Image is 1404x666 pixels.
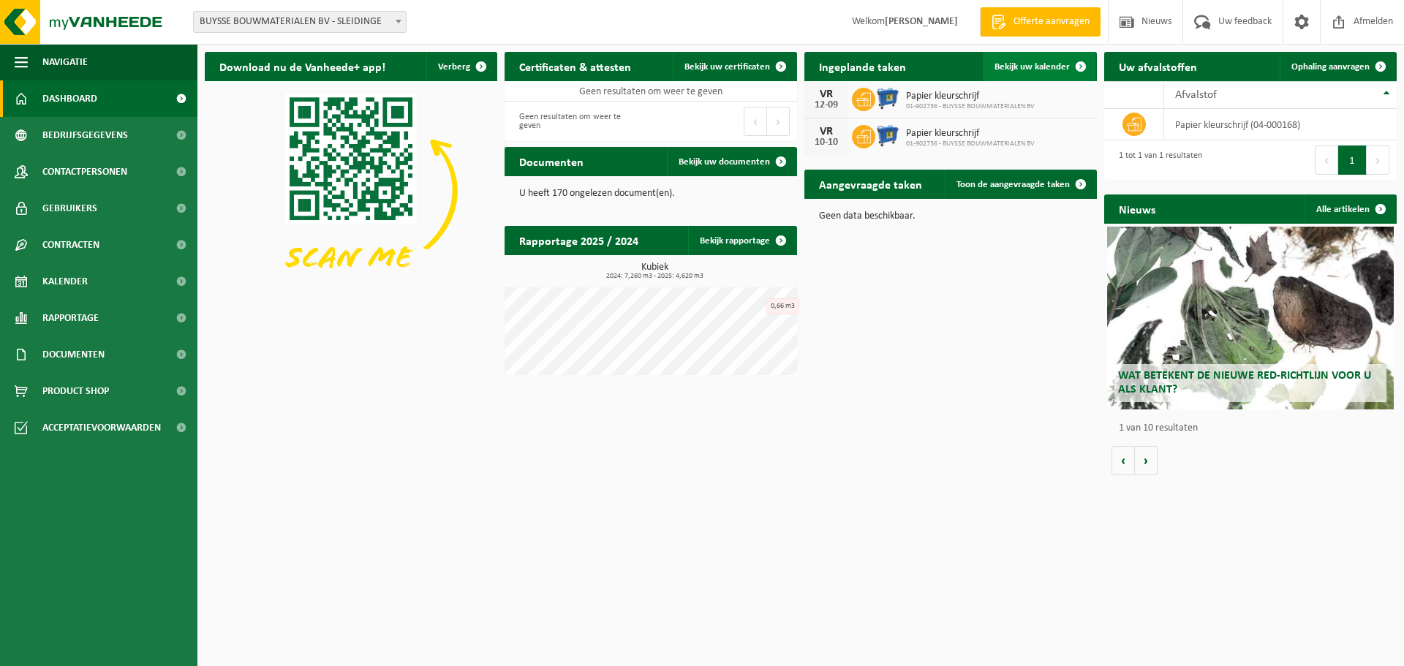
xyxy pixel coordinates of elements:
[1315,145,1338,175] button: Previous
[1111,446,1135,475] button: Vorige
[885,16,958,27] strong: [PERSON_NAME]
[812,137,841,148] div: 10-10
[42,373,109,409] span: Product Shop
[906,140,1035,148] span: 01-902736 - BUYSSE BOUWMATERIALEN BV
[767,107,790,136] button: Next
[42,154,127,190] span: Contactpersonen
[1104,194,1170,223] h2: Nieuws
[42,263,88,300] span: Kalender
[505,226,653,254] h2: Rapportage 2025 / 2024
[205,52,400,80] h2: Download nu de Vanheede+ app!
[205,81,497,300] img: Download de VHEPlus App
[42,44,88,80] span: Navigatie
[684,62,770,72] span: Bekijk uw certificaten
[1111,144,1202,176] div: 1 tot 1 van 1 resultaten
[42,190,97,227] span: Gebruikers
[426,52,496,81] button: Verberg
[1367,145,1389,175] button: Next
[945,170,1095,199] a: Toon de aangevraagde taken
[956,180,1070,189] span: Toon de aangevraagde taken
[812,126,841,137] div: VR
[812,88,841,100] div: VR
[42,409,161,446] span: Acceptatievoorwaarden
[505,147,598,175] h2: Documenten
[744,107,767,136] button: Previous
[42,227,99,263] span: Contracten
[766,298,799,314] div: 0,66 m3
[906,128,1035,140] span: Papier kleurschrijf
[1107,227,1394,409] a: Wat betekent de nieuwe RED-richtlijn voor u als klant?
[812,100,841,110] div: 12-09
[875,86,900,110] img: WB-0660-HPE-BE-01
[983,52,1095,81] a: Bekijk uw kalender
[1119,423,1389,434] p: 1 van 10 resultaten
[994,62,1070,72] span: Bekijk uw kalender
[906,102,1035,111] span: 01-902736 - BUYSSE BOUWMATERIALEN BV
[819,211,1082,222] p: Geen data beschikbaar.
[519,189,782,199] p: U heeft 170 ongelezen document(en).
[1118,370,1371,396] span: Wat betekent de nieuwe RED-richtlijn voor u als klant?
[505,81,797,102] td: Geen resultaten om weer te geven
[1280,52,1395,81] a: Ophaling aanvragen
[42,117,128,154] span: Bedrijfsgegevens
[1291,62,1370,72] span: Ophaling aanvragen
[193,11,407,33] span: BUYSSE BOUWMATERIALEN BV - SLEIDINGE
[980,7,1101,37] a: Offerte aanvragen
[804,170,937,198] h2: Aangevraagde taken
[679,157,770,167] span: Bekijk uw documenten
[512,273,797,280] span: 2024: 7,260 m3 - 2025: 4,620 m3
[667,147,796,176] a: Bekijk uw documenten
[1305,194,1395,224] a: Alle artikelen
[1135,446,1158,475] button: Volgende
[1175,89,1217,101] span: Afvalstof
[673,52,796,81] a: Bekijk uw certificaten
[512,105,643,137] div: Geen resultaten om weer te geven
[1338,145,1367,175] button: 1
[42,300,99,336] span: Rapportage
[1104,52,1212,80] h2: Uw afvalstoffen
[505,52,646,80] h2: Certificaten & attesten
[512,262,797,280] h3: Kubiek
[42,336,105,373] span: Documenten
[1164,109,1397,140] td: papier kleurschrijf (04-000168)
[875,123,900,148] img: WB-0660-HPE-BE-01
[804,52,921,80] h2: Ingeplande taken
[688,226,796,255] a: Bekijk rapportage
[906,91,1035,102] span: Papier kleurschrijf
[194,12,406,32] span: BUYSSE BOUWMATERIALEN BV - SLEIDINGE
[438,62,470,72] span: Verberg
[1010,15,1093,29] span: Offerte aanvragen
[42,80,97,117] span: Dashboard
